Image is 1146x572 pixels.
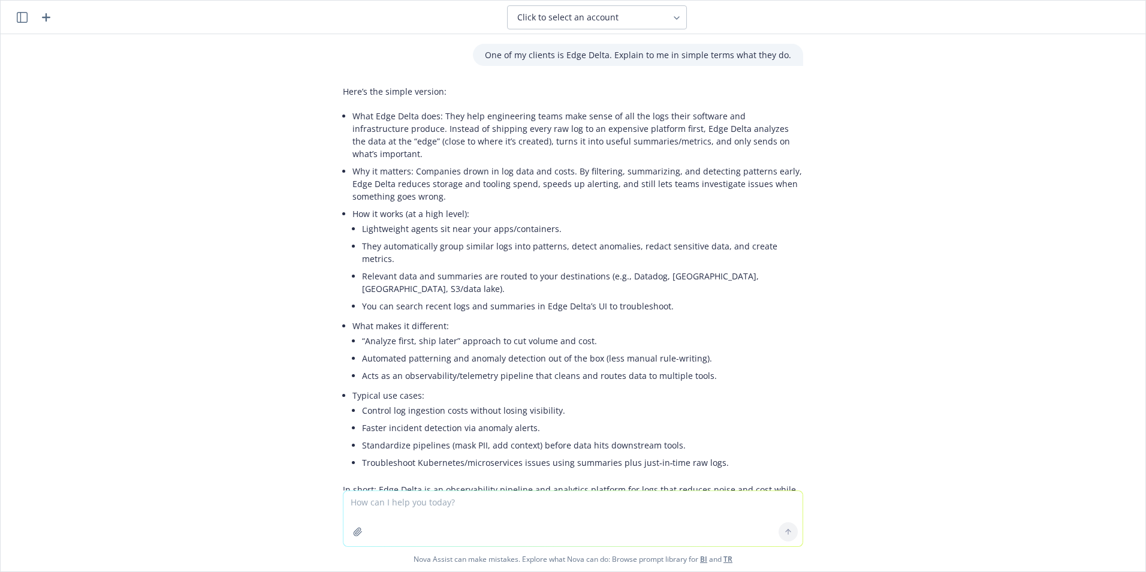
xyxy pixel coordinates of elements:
[723,554,732,564] a: TR
[362,367,803,384] li: Acts as an observability/telemetry pipeline that cleans and routes data to multiple tools.
[5,547,1141,571] span: Nova Assist can make mistakes. Explore what Nova can do: Browse prompt library for and
[362,297,803,315] li: You can search recent logs and summaries in Edge Delta’s UI to troubleshoot.
[352,110,803,160] p: What Edge Delta does: They help engineering teams make sense of all the logs their software and i...
[362,237,803,267] li: They automatically group similar logs into patterns, detect anomalies, redact sensitive data, and...
[362,332,803,350] li: “Analyze first, ship later” approach to cut volume and cost.
[485,49,791,61] p: One of my clients is Edge Delta. Explain to me in simple terms what they do.
[362,350,803,367] li: Automated patterning and anomaly detection out of the box (less manual rule-writing).
[700,554,707,564] a: BI
[362,267,803,297] li: Relevant data and summaries are routed to your destinations (e.g., Datadog, [GEOGRAPHIC_DATA], [G...
[352,207,803,220] p: How it works (at a high level):
[507,5,687,29] button: Click to select an account
[362,402,803,419] li: Control log ingestion costs without losing visibility.
[362,436,803,454] li: Standardize pipelines (mask PII, add context) before data hits downstream tools.
[343,85,803,98] p: Here’s the simple version:
[343,483,803,508] p: In short: Edge Delta is an observability pipeline and analytics platform for logs that reduces no...
[517,11,619,23] span: Click to select an account
[352,389,803,402] p: Typical use cases:
[362,220,803,237] li: Lightweight agents sit near your apps/containers.
[362,454,803,471] li: Troubleshoot Kubernetes/microservices issues using summaries plus just‑in‑time raw logs.
[352,320,803,332] p: What makes it different:
[352,165,803,203] p: Why it matters: Companies drown in log data and costs. By filtering, summarizing, and detecting p...
[362,419,803,436] li: Faster incident detection via anomaly alerts.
